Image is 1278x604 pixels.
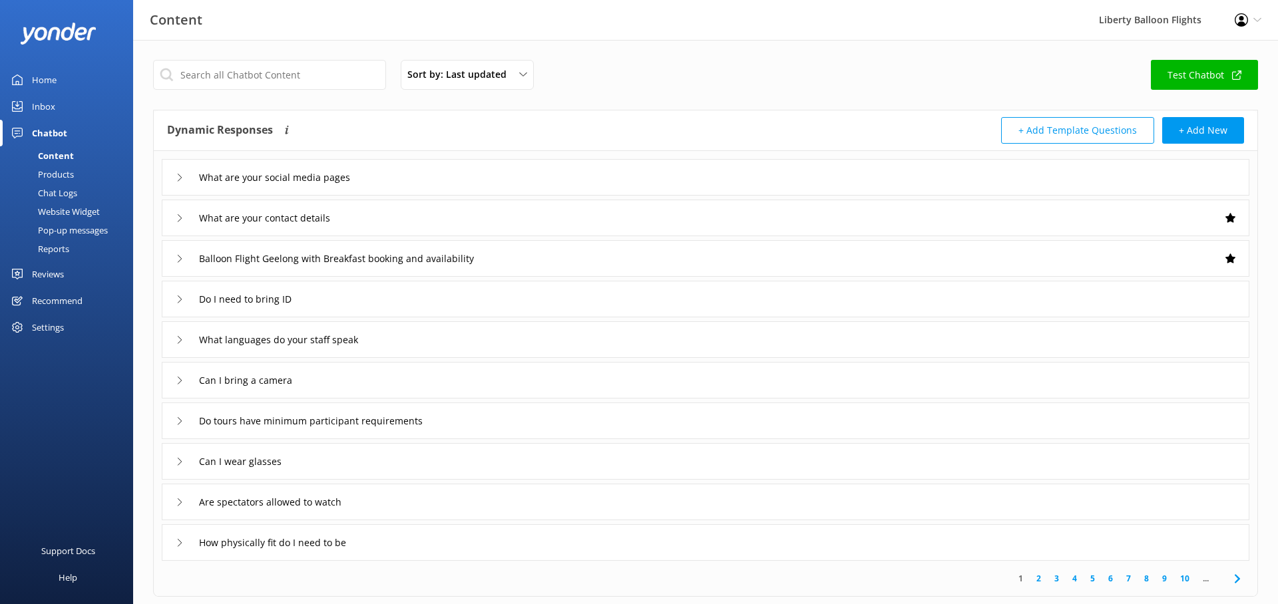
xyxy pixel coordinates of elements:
a: Reports [8,239,133,258]
a: 2 [1030,572,1048,585]
button: + Add New [1162,117,1244,144]
div: Website Widget [8,202,100,221]
img: yonder-white-logo.png [20,23,97,45]
a: Products [8,165,133,184]
a: Chat Logs [8,184,133,202]
a: 8 [1138,572,1156,585]
div: Support Docs [41,537,95,564]
div: Chatbot [32,120,67,146]
div: Reports [8,239,69,258]
div: Content [8,146,74,165]
input: Search all Chatbot Content [153,60,386,90]
a: 9 [1156,572,1173,585]
a: Pop-up messages [8,221,133,239]
span: ... [1196,572,1215,585]
a: 10 [1173,572,1196,585]
div: Chat Logs [8,184,77,202]
div: Settings [32,314,64,341]
div: Pop-up messages [8,221,108,239]
a: 5 [1084,572,1102,585]
div: Products [8,165,74,184]
span: Sort by: Last updated [407,67,515,82]
button: + Add Template Questions [1001,117,1154,144]
div: Help [59,564,77,591]
a: 4 [1066,572,1084,585]
div: Recommend [32,287,83,314]
div: Home [32,67,57,93]
div: Reviews [32,261,64,287]
a: Content [8,146,133,165]
a: 7 [1120,572,1138,585]
a: Test Chatbot [1151,60,1258,90]
a: Website Widget [8,202,133,221]
h4: Dynamic Responses [167,117,273,144]
div: Inbox [32,93,55,120]
h3: Content [150,9,202,31]
a: 3 [1048,572,1066,585]
a: 1 [1012,572,1030,585]
a: 6 [1102,572,1120,585]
